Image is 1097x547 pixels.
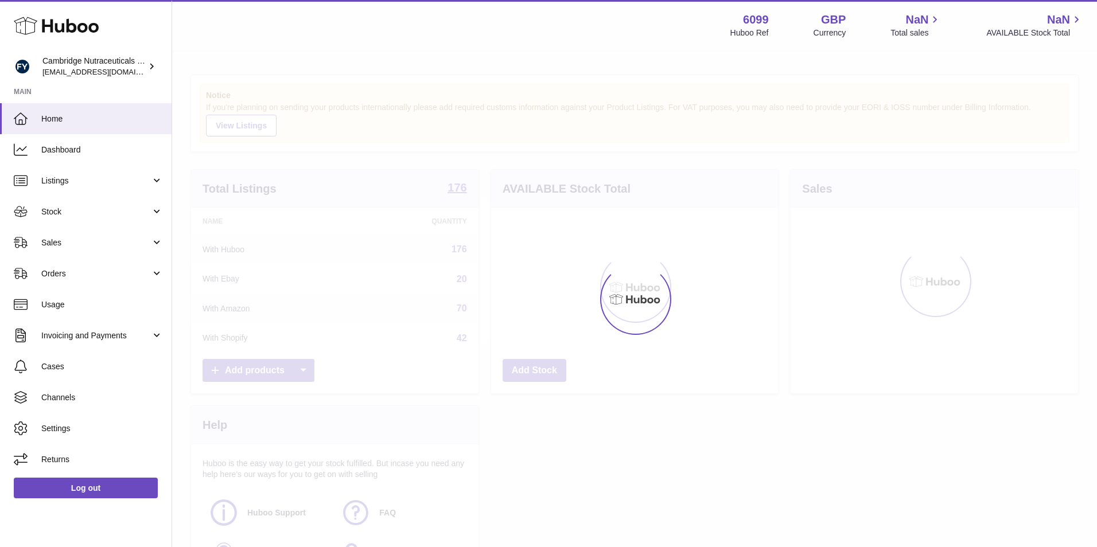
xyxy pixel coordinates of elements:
[814,28,846,38] div: Currency
[41,114,163,124] span: Home
[41,144,163,155] span: Dashboard
[1047,12,1070,28] span: NaN
[41,392,163,403] span: Channels
[41,423,163,434] span: Settings
[890,28,942,38] span: Total sales
[41,361,163,372] span: Cases
[986,12,1083,38] a: NaN AVAILABLE Stock Total
[41,175,151,186] span: Listings
[730,28,769,38] div: Huboo Ref
[42,67,169,76] span: [EMAIL_ADDRESS][DOMAIN_NAME]
[14,478,158,498] a: Log out
[42,56,146,77] div: Cambridge Nutraceuticals Ltd
[14,58,31,75] img: internalAdmin-6099@internal.huboo.com
[905,12,928,28] span: NaN
[41,237,151,248] span: Sales
[890,12,942,38] a: NaN Total sales
[41,299,163,310] span: Usage
[821,12,846,28] strong: GBP
[986,28,1083,38] span: AVAILABLE Stock Total
[743,12,769,28] strong: 6099
[41,454,163,465] span: Returns
[41,330,151,341] span: Invoicing and Payments
[41,206,151,217] span: Stock
[41,268,151,279] span: Orders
